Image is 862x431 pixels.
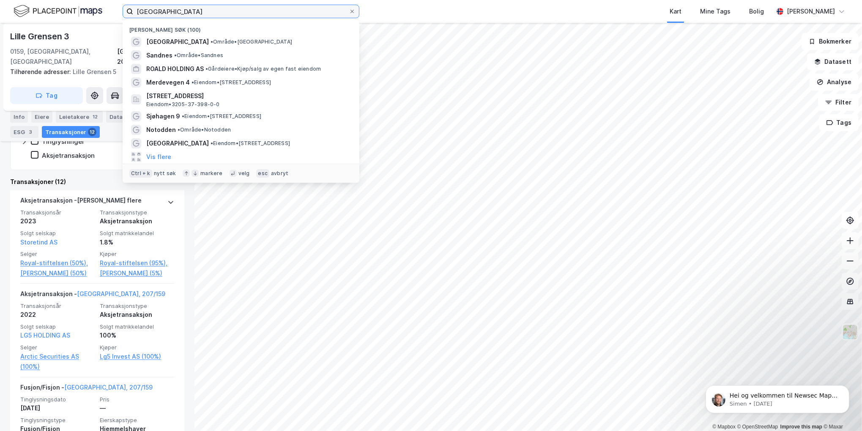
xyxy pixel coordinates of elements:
button: Analyse [810,74,859,91]
div: — [100,403,174,413]
div: Aksjetransaksjon - [20,289,165,302]
div: Ctrl + k [129,169,152,178]
div: Datasett [106,111,148,123]
span: Eiendom • [STREET_ADDRESS] [211,140,290,147]
span: Transaksjonsår [20,209,95,216]
span: Område • [GEOGRAPHIC_DATA] [211,38,292,45]
a: LG5 HOLDING AS [20,332,70,339]
button: Tag [10,87,83,104]
div: Kart [670,6,681,16]
span: Transaksjonsår [20,302,95,310]
span: Solgt selskap [20,230,95,237]
div: Bolig [749,6,764,16]
img: logo.f888ab2527a4732fd821a326f86c7f29.svg [14,4,102,19]
div: 1.8% [100,237,174,247]
div: Aksjetransaksjon [100,310,174,320]
span: Sjøhagen 9 [146,111,180,121]
span: Solgt selskap [20,323,95,330]
div: markere [200,170,222,177]
a: [PERSON_NAME] (5%) [100,268,174,278]
button: Tags [819,114,859,131]
span: Solgt matrikkelandel [100,230,174,237]
span: ROALD HOLDING AS [146,64,204,74]
span: Kjøper [100,250,174,258]
span: Område • Sandnes [174,52,223,59]
div: [DATE] [20,403,95,413]
div: Transaksjoner [42,126,100,138]
span: Eierskapstype [100,417,174,424]
span: Eiendom • [STREET_ADDRESS] [192,79,271,86]
div: esc [256,169,269,178]
div: [GEOGRAPHIC_DATA], 207/159 [117,47,184,67]
div: [PERSON_NAME] søk (100) [123,20,359,35]
span: • [178,126,180,133]
div: [PERSON_NAME] [787,6,835,16]
button: Datasett [807,53,859,70]
span: Tinglysningstype [20,417,95,424]
span: • [182,113,184,119]
a: Storetind AS [20,239,57,246]
div: 2022 [20,310,95,320]
a: Royal-stiftelsen (50%), [20,258,95,268]
span: Transaksjonstype [100,302,174,310]
a: [GEOGRAPHIC_DATA], 207/159 [64,384,153,391]
div: Leietakere [56,111,103,123]
a: [GEOGRAPHIC_DATA], 207/159 [77,290,165,297]
div: Tinglysninger [42,137,85,145]
div: 2023 [20,216,95,226]
span: Eiendom • 3205-37-398-0-0 [146,101,220,108]
button: Bokmerker [802,33,859,50]
span: Sandnes [146,50,172,60]
span: [GEOGRAPHIC_DATA] [146,37,209,47]
a: Royal-stiftelsen (95%), [100,258,174,268]
span: [STREET_ADDRESS] [146,91,349,101]
span: [GEOGRAPHIC_DATA] [146,138,209,148]
div: velg [238,170,250,177]
div: 0159, [GEOGRAPHIC_DATA], [GEOGRAPHIC_DATA] [10,47,117,67]
button: Vis flere [146,152,171,162]
div: Mine Tags [700,6,731,16]
iframe: Intercom notifications message [693,368,862,427]
input: Søk på adresse, matrikkel, gårdeiere, leietakere eller personer [133,5,349,18]
span: Eiendom • [STREET_ADDRESS] [182,113,261,120]
span: Pris [100,396,174,403]
span: Transaksjonstype [100,209,174,216]
div: Fusjon/Fisjon - [20,382,153,396]
a: Lg5 Invest AS (100%) [100,351,174,362]
span: Notodden [146,125,176,135]
button: Filter [818,94,859,111]
span: Merdevegen 4 [146,77,190,88]
a: [PERSON_NAME] (50%) [20,268,95,278]
span: Gårdeiere • Kjøp/salg av egen fast eiendom [205,66,321,72]
div: Aksjetransaksjon - [PERSON_NAME] flere [20,195,142,209]
span: • [205,66,208,72]
a: OpenStreetMap [737,424,778,430]
span: Solgt matrikkelandel [100,323,174,330]
span: Område • Notodden [178,126,231,133]
span: • [174,52,177,58]
span: Tilhørende adresser: [10,68,73,75]
div: Aksjetransaksjon [42,151,95,159]
div: avbryt [271,170,288,177]
div: 12 [88,128,96,136]
div: Eiere [31,111,52,123]
span: Selger [20,344,95,351]
div: Lille Grensen 5 [10,67,178,77]
img: Z [842,324,858,340]
span: Kjøper [100,344,174,351]
div: 3 [27,128,35,136]
div: 12 [91,113,99,121]
div: Aksjetransaksjon [100,216,174,226]
span: • [192,79,194,85]
a: Improve this map [780,424,822,430]
div: 100% [100,330,174,340]
span: Selger [20,250,95,258]
span: Tinglysningsdato [20,396,95,403]
div: Info [10,111,28,123]
span: • [211,38,213,45]
a: Mapbox [712,424,736,430]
